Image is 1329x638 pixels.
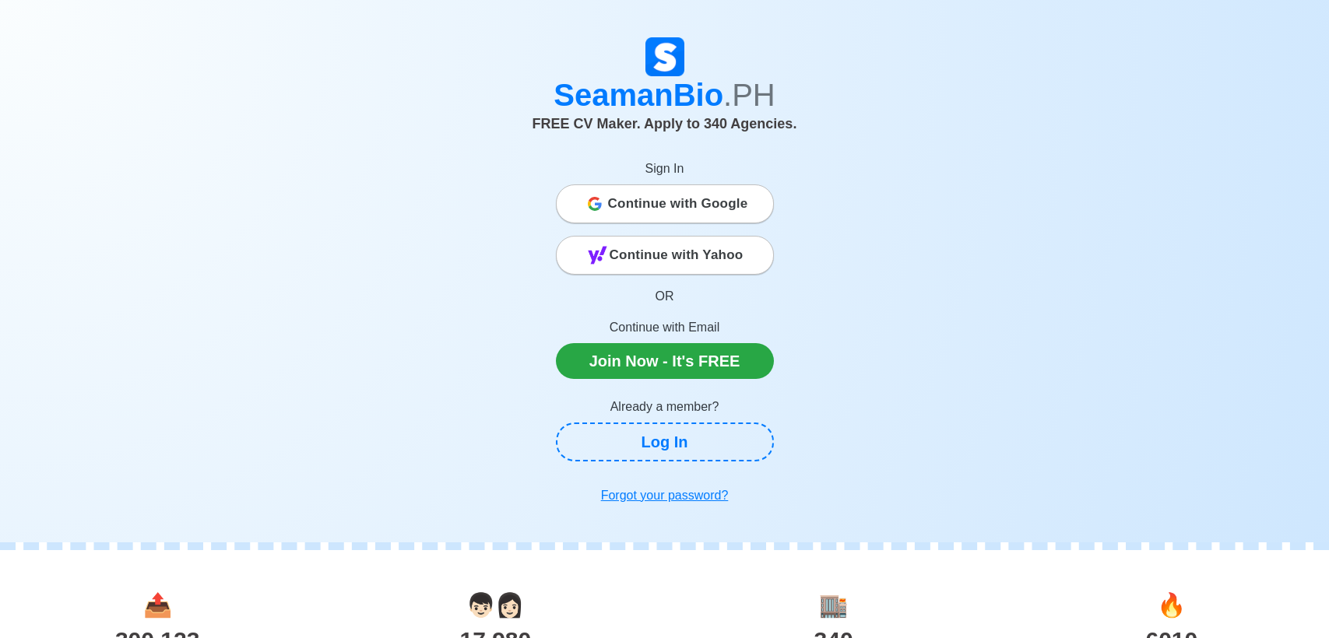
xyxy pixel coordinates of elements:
button: Continue with Yahoo [556,236,774,275]
span: Continue with Google [608,188,748,219]
h1: SeamanBio [233,76,1097,114]
span: users [466,592,524,618]
a: Join Now - It's FREE [556,343,774,379]
img: Logo [645,37,684,76]
u: Forgot your password? [601,489,729,502]
p: Already a member? [556,398,774,416]
p: Continue with Email [556,318,774,337]
p: Sign In [556,159,774,178]
a: Log In [556,422,774,461]
p: OR [556,287,774,306]
span: applications [143,592,172,618]
span: .PH [723,78,775,112]
span: Continue with Yahoo [610,240,744,271]
button: Continue with Google [556,184,774,223]
span: FREE CV Maker. Apply to 340 Agencies. [533,116,797,131]
span: agencies [819,592,848,618]
span: jobs [1157,592,1186,618]
a: Forgot your password? [556,480,774,511]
